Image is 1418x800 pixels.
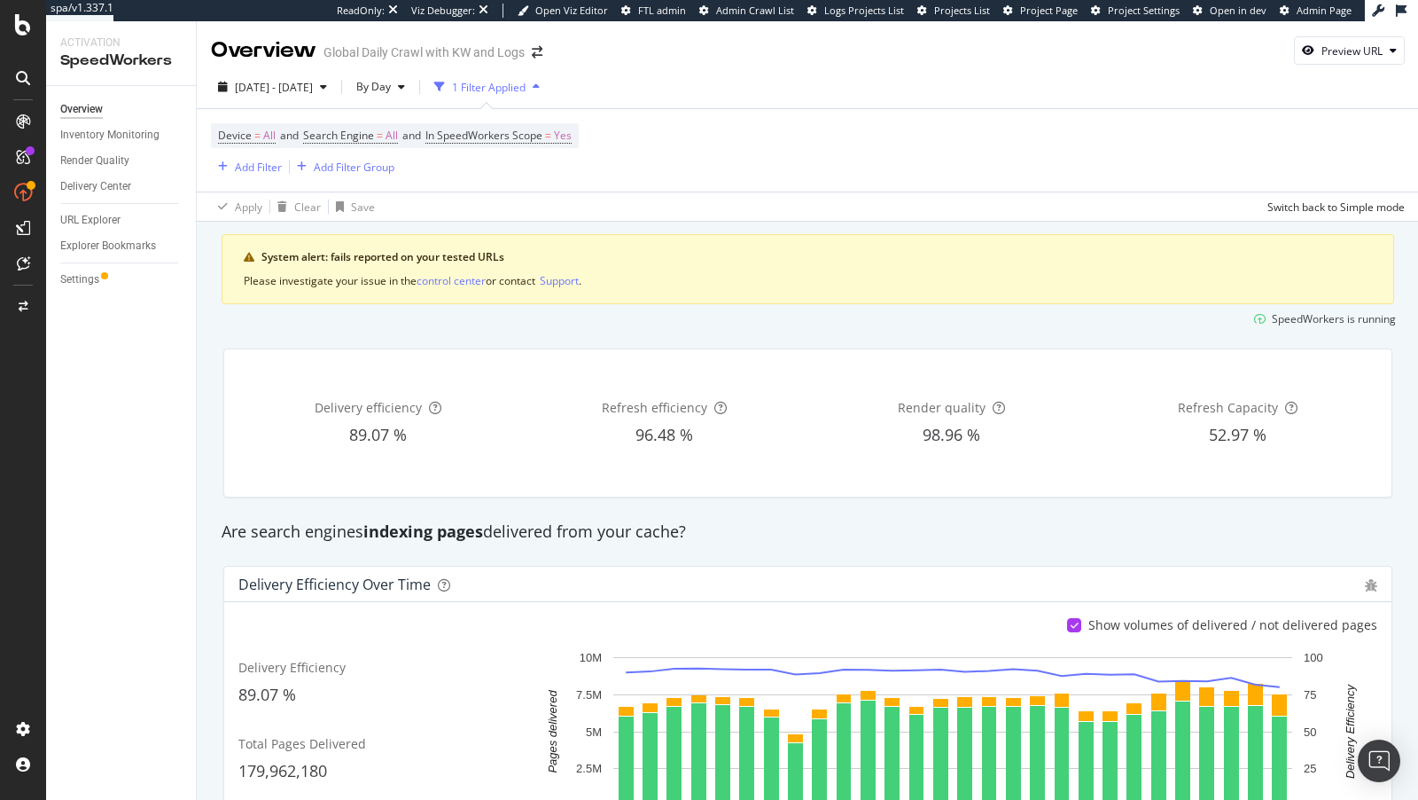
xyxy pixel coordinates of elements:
[60,211,183,230] a: URL Explorer
[235,80,313,95] span: [DATE] - [DATE]
[377,128,383,143] span: =
[1365,579,1377,592] div: bug
[411,4,475,18] div: Viz Debugger:
[546,690,559,773] text: Pages delivered
[60,237,156,255] div: Explorer Bookmarks
[349,73,412,101] button: By Day
[314,160,394,175] div: Add Filter Group
[60,211,121,230] div: URL Explorer
[270,192,321,221] button: Clear
[60,126,160,145] div: Inventory Monitoring
[238,576,431,593] div: Delivery Efficiency over time
[427,73,547,101] button: 1 Filter Applied
[60,35,182,51] div: Activation
[60,152,183,170] a: Render Quality
[60,271,99,289] div: Settings
[60,271,183,289] a: Settings
[716,4,794,17] span: Admin Crawl List
[923,424,980,445] span: 98.96 %
[1304,688,1316,702] text: 75
[386,123,398,148] span: All
[363,521,483,542] strong: indexing pages
[254,128,261,143] span: =
[211,73,334,101] button: [DATE] - [DATE]
[1091,4,1180,18] a: Project Settings
[222,234,1394,304] div: warning banner
[235,200,262,215] div: Apply
[294,200,321,215] div: Clear
[238,760,327,781] span: 179,962,180
[60,51,182,71] div: SpeedWorkers
[532,46,542,59] div: arrow-right-arrow-left
[244,272,1372,289] div: Please investigate your issue in the or contact .
[211,192,262,221] button: Apply
[425,128,542,143] span: In SpeedWorkers Scope
[1193,4,1266,18] a: Open in dev
[1321,43,1383,59] div: Preview URL
[60,177,183,196] a: Delivery Center
[1358,740,1400,782] div: Open Intercom Messenger
[1304,763,1316,776] text: 25
[580,651,602,664] text: 10M
[280,128,299,143] span: and
[635,424,693,445] span: 96.48 %
[349,424,407,445] span: 89.07 %
[1294,36,1405,65] button: Preview URL
[535,4,608,17] span: Open Viz Editor
[518,4,608,18] a: Open Viz Editor
[1003,4,1078,18] a: Project Page
[621,4,686,18] a: FTL admin
[238,684,296,705] span: 89.07 %
[602,399,707,416] span: Refresh efficiency
[60,100,183,119] a: Overview
[917,4,990,18] a: Projects List
[323,43,525,61] div: Global Daily Crawl with KW and Logs
[1210,4,1266,17] span: Open in dev
[238,735,366,752] span: Total Pages Delivered
[213,521,1403,544] div: Are search engines delivered from your cache?
[1344,684,1357,780] text: Delivery Efficiency
[337,4,385,18] div: ReadOnly:
[807,4,904,18] a: Logs Projects List
[235,160,282,175] div: Add Filter
[218,128,252,143] span: Device
[60,126,183,145] a: Inventory Monitoring
[1260,192,1405,221] button: Switch back to Simple mode
[540,273,579,288] div: Support
[1297,4,1352,17] span: Admin Page
[1178,399,1278,416] span: Refresh Capacity
[824,4,904,17] span: Logs Projects List
[1280,4,1352,18] a: Admin Page
[60,152,129,170] div: Render Quality
[315,399,422,416] span: Delivery efficiency
[576,763,602,776] text: 2.5M
[303,128,374,143] span: Search Engine
[60,177,131,196] div: Delivery Center
[402,128,421,143] span: and
[1272,311,1396,326] div: SpeedWorkers is running
[540,272,579,289] button: Support
[417,273,486,288] div: control center
[211,35,316,66] div: Overview
[934,4,990,17] span: Projects List
[329,192,375,221] button: Save
[290,156,394,177] button: Add Filter Group
[699,4,794,18] a: Admin Crawl List
[1088,616,1377,634] div: Show volumes of delivered / not delivered pages
[211,156,282,177] button: Add Filter
[1209,424,1266,445] span: 52.97 %
[576,688,602,702] text: 7.5M
[351,200,375,215] div: Save
[263,123,276,148] span: All
[1108,4,1180,17] span: Project Settings
[586,725,602,739] text: 5M
[1020,4,1078,17] span: Project Page
[417,272,486,289] button: control center
[60,237,183,255] a: Explorer Bookmarks
[898,399,986,416] span: Render quality
[545,128,551,143] span: =
[554,123,572,148] span: Yes
[452,80,526,95] div: 1 Filter Applied
[349,79,391,94] span: By Day
[1304,651,1323,664] text: 100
